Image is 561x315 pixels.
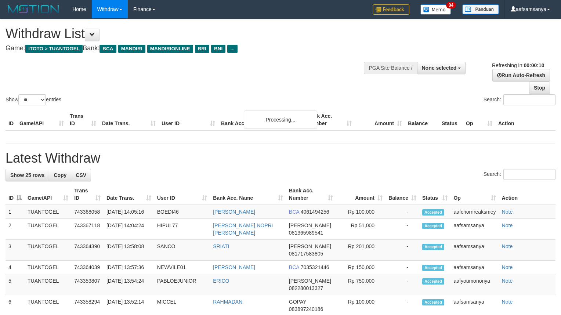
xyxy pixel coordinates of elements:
[99,109,159,130] th: Date Trans.
[336,261,386,274] td: Rp 150,000
[25,205,71,219] td: TUANTOGEL
[289,264,299,270] span: BCA
[213,299,242,305] a: RAHMADAN
[422,299,444,305] span: Accepted
[104,261,154,274] td: [DATE] 13:57:36
[17,109,67,130] th: Game/API
[18,94,46,105] select: Showentries
[104,184,154,205] th: Date Trans.: activate to sort column ascending
[71,205,104,219] td: 743368058
[104,274,154,295] td: [DATE] 13:54:24
[502,299,513,305] a: Note
[422,209,444,216] span: Accepted
[104,219,154,240] td: [DATE] 14:04:24
[386,274,419,295] td: -
[420,4,451,15] img: Button%20Memo.svg
[422,65,457,71] span: None selected
[289,230,323,236] span: Copy 081365989541 to clipboard
[67,109,99,130] th: Trans ID
[336,274,386,295] td: Rp 750,000
[422,244,444,250] span: Accepted
[336,205,386,219] td: Rp 100,000
[450,261,499,274] td: aafsamsanya
[450,274,499,295] td: aafyoumonoriya
[289,209,299,215] span: BCA
[154,184,210,205] th: User ID: activate to sort column ascending
[213,209,255,215] a: [PERSON_NAME]
[336,219,386,240] td: Rp 51,000
[104,205,154,219] td: [DATE] 14:05:16
[6,169,49,181] a: Show 25 rows
[76,172,86,178] span: CSV
[463,109,495,130] th: Op
[154,261,210,274] td: NEWVILE01
[159,109,218,130] th: User ID
[289,278,331,284] span: [PERSON_NAME]
[422,223,444,229] span: Accepted
[25,184,71,205] th: Game/API: activate to sort column ascending
[502,209,513,215] a: Note
[289,285,323,291] span: Copy 082280013327 to clipboard
[10,172,44,178] span: Show 25 rows
[484,94,555,105] label: Search:
[210,184,286,205] th: Bank Acc. Name: activate to sort column ascending
[450,240,499,261] td: aafsamsanya
[25,274,71,295] td: TUANTOGEL
[25,219,71,240] td: TUANTOGEL
[6,4,61,15] img: MOTION_logo.png
[195,45,209,53] span: BRI
[71,240,104,261] td: 743364390
[213,222,273,236] a: [PERSON_NAME] NOPRI [PERSON_NAME]
[6,109,17,130] th: ID
[417,62,466,74] button: None selected
[373,4,409,15] img: Feedback.jpg
[25,240,71,261] td: TUANTOGEL
[502,243,513,249] a: Note
[154,274,210,295] td: PABLOEJUNIOR
[244,111,317,129] div: Processing...
[71,219,104,240] td: 743367118
[6,261,25,274] td: 4
[6,94,61,105] label: Show entries
[439,109,463,130] th: Status
[446,2,456,8] span: 34
[118,45,145,53] span: MANDIRI
[386,261,419,274] td: -
[336,184,386,205] th: Amount: activate to sort column ascending
[462,4,499,14] img: panduan.png
[6,205,25,219] td: 1
[286,184,336,205] th: Bank Acc. Number: activate to sort column ascending
[503,94,555,105] input: Search:
[499,184,555,205] th: Action
[227,45,237,53] span: ...
[213,278,229,284] a: ERICO
[54,172,66,178] span: Copy
[213,264,255,270] a: [PERSON_NAME]
[6,274,25,295] td: 5
[364,62,417,74] div: PGA Site Balance /
[502,278,513,284] a: Note
[422,278,444,285] span: Accepted
[71,274,104,295] td: 743353807
[71,261,104,274] td: 743364039
[104,240,154,261] td: [DATE] 13:58:08
[49,169,71,181] a: Copy
[422,265,444,271] span: Accepted
[6,184,25,205] th: ID: activate to sort column descending
[154,205,210,219] td: BOEDI46
[71,184,104,205] th: Trans ID: activate to sort column ascending
[25,261,71,274] td: TUANTOGEL
[450,205,499,219] td: aafchornreaksmey
[289,243,331,249] span: [PERSON_NAME]
[484,169,555,180] label: Search:
[154,219,210,240] td: HIPUL77
[6,26,367,41] h1: Withdraw List
[355,109,405,130] th: Amount
[99,45,116,53] span: BCA
[524,62,544,68] strong: 00:00:10
[450,184,499,205] th: Op: activate to sort column ascending
[503,169,555,180] input: Search:
[6,45,367,52] h4: Game: Bank:
[6,219,25,240] td: 2
[289,222,331,228] span: [PERSON_NAME]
